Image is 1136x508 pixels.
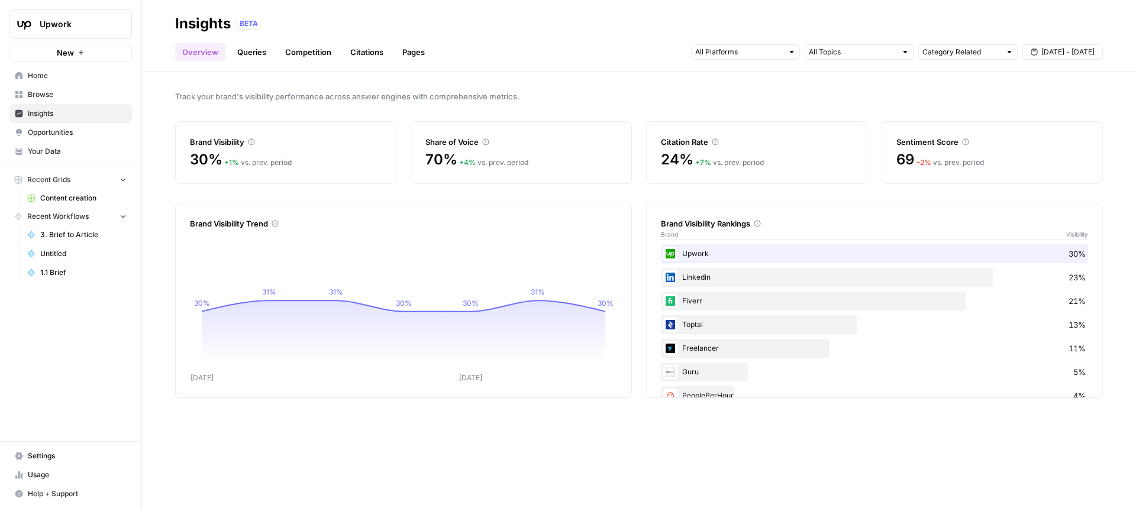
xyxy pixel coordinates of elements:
input: Category Related [922,46,1001,58]
span: 24% [661,150,693,169]
span: Settings [28,451,127,461]
div: Brand Visibility Rankings [661,218,1088,229]
span: Visibility [1066,229,1088,239]
span: [DATE] - [DATE] [1041,47,1095,57]
div: Insights [175,14,231,33]
img: ohiio4oour1vdiyjjcsk00o6i5zn [663,270,677,284]
tspan: 31% [262,287,276,296]
tspan: 31% [329,287,343,296]
div: Brand Visibility [190,136,382,148]
span: Recent Workflows [27,211,89,222]
a: Home [9,66,132,85]
span: 23% [1069,271,1086,283]
tspan: 30% [396,299,412,308]
tspan: 30% [463,299,479,308]
span: + 7 % [695,158,711,167]
a: 1.1 Brief [22,263,132,282]
div: Freelancer [661,339,1088,358]
div: Toptal [661,315,1088,334]
a: 3. Brief to Article [22,225,132,244]
button: Recent Grids [9,171,132,189]
span: 3. Brief to Article [40,229,127,240]
span: Content creation [40,193,127,203]
a: Settings [9,446,132,465]
input: All Platforms [695,46,783,58]
img: izgcjcw16vhvh3rv54e10dgzsq95 [663,247,677,261]
span: Opportunities [28,127,127,138]
span: – 2 % [916,158,931,167]
span: Brand [661,229,678,239]
span: Recent Grids [27,174,70,185]
div: PeoplePerHour [661,386,1088,405]
button: Help + Support [9,484,132,503]
span: 21% [1069,295,1086,307]
span: Untitled [40,248,127,259]
span: 11% [1069,342,1086,354]
span: Track your brand's visibility performance across answer engines with comprehensive metrics. [175,90,1103,102]
div: vs. prev. period [224,157,292,168]
img: 24044e8wzbznpudicnohzxqkt4fb [663,318,677,332]
a: Competition [278,43,338,62]
a: Pages [395,43,432,62]
span: + 4 % [459,158,476,167]
a: Opportunities [9,123,132,142]
div: Share of Voice [425,136,617,148]
div: Sentiment Score [896,136,1088,148]
span: 30% [190,150,222,169]
img: l6diaemolhlv4dns7dp7lgah6uzz [663,389,677,403]
img: Upwork Logo [14,14,35,35]
span: 4% [1073,390,1086,402]
span: 70% [425,150,457,169]
div: BETA [235,18,262,30]
span: Insights [28,108,127,119]
span: + 1 % [224,158,239,167]
div: Linkedin [661,268,1088,287]
tspan: 30% [194,299,210,308]
span: Help + Support [28,488,127,499]
div: Citation Rate [661,136,853,148]
tspan: [DATE] [459,373,482,382]
a: Overview [175,43,225,62]
div: Fiverr [661,292,1088,310]
button: New [9,44,132,62]
a: Usage [9,465,132,484]
tspan: 30% [598,299,614,308]
div: Brand Visibility Trend [190,218,617,229]
tspan: [DATE] [191,373,214,382]
button: Recent Workflows [9,208,132,225]
div: vs. prev. period [916,157,984,168]
div: Upwork [661,244,1088,263]
span: Your Data [28,146,127,157]
span: 5% [1073,366,1086,378]
a: Browse [9,85,132,104]
a: Untitled [22,244,132,263]
button: Workspace: Upwork [9,9,132,39]
span: Home [28,70,127,81]
span: New [57,47,74,59]
div: Guru [661,363,1088,381]
img: d2aseaospuyh0xusi50khoh3fwmb [663,365,677,379]
tspan: 31% [531,287,545,296]
span: 30% [1069,248,1086,260]
div: vs. prev. period [459,157,528,168]
a: Citations [343,43,390,62]
img: a9mur837mohu50bzw3stmy70eh87 [663,341,677,355]
a: Queries [230,43,273,62]
span: Upwork [40,18,111,30]
span: 1.1 Brief [40,267,127,278]
a: Insights [9,104,132,123]
a: Content creation [22,189,132,208]
button: [DATE] - [DATE] [1022,44,1103,60]
span: Usage [28,470,127,480]
span: Browse [28,89,127,100]
span: 69 [896,150,914,169]
div: vs. prev. period [695,157,764,168]
span: 13% [1069,319,1086,331]
a: Your Data [9,142,132,161]
img: 14a90hzt8f9tfcw8laajhw520je1 [663,294,677,308]
input: All Topics [809,46,896,58]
